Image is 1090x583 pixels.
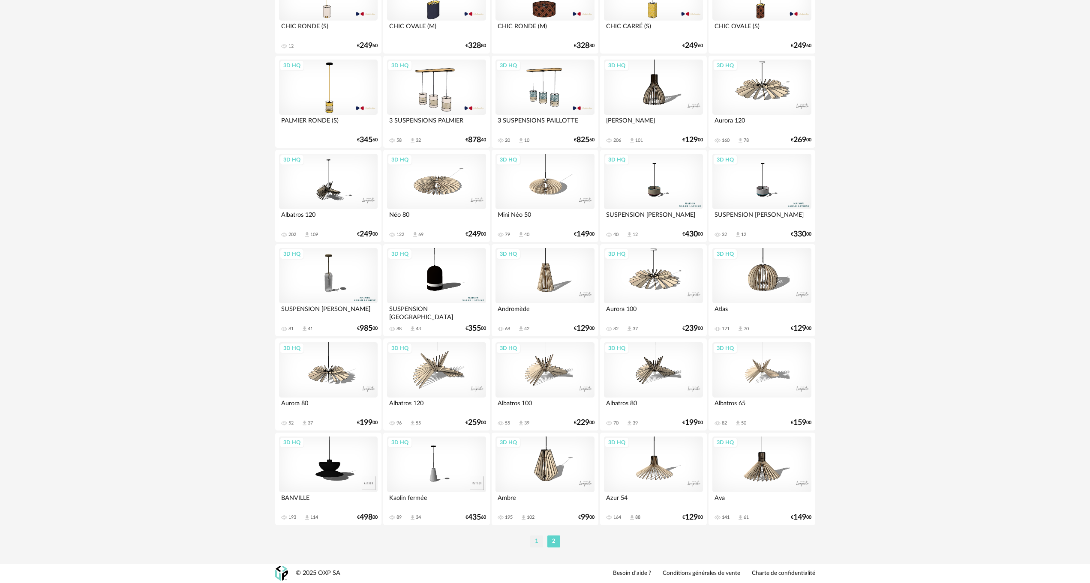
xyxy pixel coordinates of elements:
[577,326,589,332] span: 129
[279,154,304,165] div: 3D HQ
[360,137,372,143] span: 345
[604,492,703,509] div: Azur 54
[396,138,402,144] div: 58
[613,514,621,520] div: 164
[518,231,524,238] span: Download icon
[518,420,524,426] span: Download icon
[685,420,698,426] span: 199
[288,43,294,49] div: 12
[613,138,621,144] div: 206
[387,437,412,448] div: 3D HQ
[518,137,524,144] span: Download icon
[626,326,633,332] span: Download icon
[712,209,811,226] div: SUSPENSION [PERSON_NAME]
[387,492,486,509] div: Kaolin fermée
[685,514,698,520] span: 129
[468,137,481,143] span: 878
[396,232,404,238] div: 122
[741,232,746,238] div: 12
[496,437,521,448] div: 3D HQ
[301,420,308,426] span: Download icon
[308,420,313,426] div: 37
[416,420,421,426] div: 55
[574,137,595,143] div: € 60
[279,492,378,509] div: BANVILLE
[495,209,594,226] div: Mini Néo 50
[524,420,529,426] div: 39
[416,138,421,144] div: 32
[600,56,706,148] a: 3D HQ [PERSON_NAME] 206 Download icon 101 €12900
[505,326,510,332] div: 68
[744,514,749,520] div: 61
[396,514,402,520] div: 89
[279,248,304,260] div: 3D HQ
[574,43,595,49] div: € 80
[279,303,378,320] div: SUSPENSION [PERSON_NAME]
[791,43,811,49] div: € 60
[629,137,635,144] span: Download icon
[492,56,598,148] a: 3D HQ 3 SUSPENSIONS PAILLOTTE 20 Download icon 10 €82560
[275,338,381,431] a: 3D HQ Aurora 80 52 Download icon 37 €19900
[791,231,811,237] div: € 00
[737,514,744,521] span: Download icon
[505,514,513,520] div: 195
[383,338,489,431] a: 3D HQ Albatros 120 96 Download icon 55 €25900
[495,398,594,415] div: Albatros 100
[574,231,595,237] div: € 00
[288,514,296,520] div: 193
[468,326,481,332] span: 355
[629,514,635,521] span: Download icon
[465,137,486,143] div: € 40
[712,303,811,320] div: Atlas
[791,420,811,426] div: € 00
[735,231,741,238] span: Download icon
[709,433,815,525] a: 3D HQ Ava 141 Download icon 61 €14900
[416,514,421,520] div: 34
[600,338,706,431] a: 3D HQ Albatros 80 70 Download icon 39 €19900
[468,231,481,237] span: 249
[741,420,746,426] div: 50
[310,232,318,238] div: 109
[304,231,310,238] span: Download icon
[465,326,486,332] div: € 00
[600,150,706,242] a: 3D HQ SUSPENSION [PERSON_NAME] 40 Download icon 12 €43000
[357,420,378,426] div: € 00
[360,326,372,332] span: 985
[577,137,589,143] span: 825
[495,492,594,509] div: Ambre
[722,514,730,520] div: 141
[496,248,521,260] div: 3D HQ
[465,231,486,237] div: € 00
[626,420,633,426] span: Download icon
[288,326,294,332] div: 81
[682,137,703,143] div: € 00
[547,535,560,547] li: 2
[793,137,806,143] span: 269
[409,326,416,332] span: Download icon
[604,60,629,71] div: 3D HQ
[416,326,421,332] div: 43
[713,437,738,448] div: 3D HQ
[495,21,594,38] div: CHIC RONDE (M)
[383,433,489,525] a: 3D HQ Kaolin fermée 89 Download icon 34 €43560
[496,343,521,354] div: 3D HQ
[275,244,381,337] a: 3D HQ SUSPENSION [PERSON_NAME] 81 Download icon 41 €98500
[383,244,489,337] a: 3D HQ SUSPENSION [GEOGRAPHIC_DATA] 88 Download icon 43 €35500
[524,232,529,238] div: 40
[518,326,524,332] span: Download icon
[387,154,412,165] div: 3D HQ
[685,137,698,143] span: 129
[709,150,815,242] a: 3D HQ SUSPENSION [PERSON_NAME] 32 Download icon 12 €33000
[409,137,416,144] span: Download icon
[600,433,706,525] a: 3D HQ Azur 54 164 Download icon 88 €12900
[387,303,486,320] div: SUSPENSION [GEOGRAPHIC_DATA]
[613,326,619,332] div: 82
[387,60,412,71] div: 3D HQ
[279,115,378,132] div: PALMIER RONDE (S)
[685,326,698,332] span: 239
[520,514,527,521] span: Download icon
[752,570,815,577] a: Charte de confidentialité
[712,398,811,415] div: Albatros 65
[613,570,651,577] a: Besoin d'aide ?
[722,420,727,426] div: 82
